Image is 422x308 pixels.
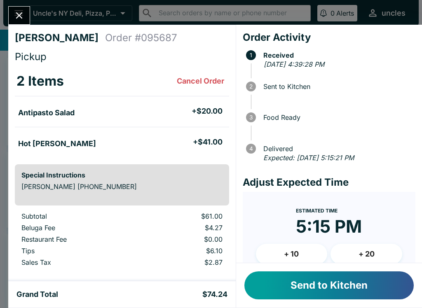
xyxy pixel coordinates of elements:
[192,106,223,116] h5: + $20.00
[105,32,177,44] h4: Order # 095687
[21,224,130,232] p: Beluga Fee
[173,73,227,89] button: Cancel Order
[143,224,223,232] p: $4.27
[249,83,253,90] text: 2
[21,171,223,179] h6: Special Instructions
[259,51,415,59] span: Received
[250,52,252,58] text: 1
[263,154,354,162] em: Expected: [DATE] 5:15:21 PM
[21,235,130,243] p: Restaurant Fee
[249,145,253,152] text: 4
[296,208,338,214] span: Estimated Time
[259,145,415,152] span: Delivered
[15,66,229,158] table: orders table
[143,212,223,220] p: $61.00
[256,244,328,264] button: + 10
[193,137,223,147] h5: + $41.00
[21,247,130,255] p: Tips
[259,114,415,121] span: Food Ready
[143,247,223,255] p: $6.10
[16,289,58,299] h5: Grand Total
[21,182,223,191] p: [PERSON_NAME] [PHONE_NUMBER]
[18,139,96,149] h5: Hot [PERSON_NAME]
[243,176,415,189] h4: Adjust Expected Time
[15,32,105,44] h4: [PERSON_NAME]
[331,244,402,264] button: + 20
[244,271,414,299] button: Send to Kitchen
[143,235,223,243] p: $0.00
[21,212,130,220] p: Subtotal
[143,258,223,266] p: $2.87
[296,216,362,237] time: 5:15 PM
[21,258,130,266] p: Sales Tax
[259,83,415,90] span: Sent to Kitchen
[202,289,227,299] h5: $74.24
[249,114,253,121] text: 3
[15,51,47,63] span: Pickup
[9,7,30,24] button: Close
[16,73,64,89] h3: 2 Items
[15,212,229,270] table: orders table
[264,60,324,68] em: [DATE] 4:39:28 PM
[243,31,415,44] h4: Order Activity
[18,108,75,118] h5: Antipasto Salad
